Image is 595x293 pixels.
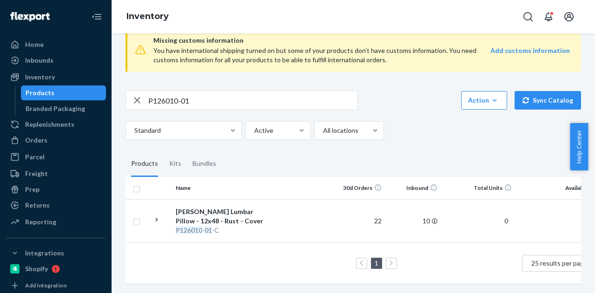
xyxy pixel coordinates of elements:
[25,169,48,178] div: Freight
[468,96,500,105] div: Action
[26,104,85,113] div: Branded Packaging
[539,7,558,26] button: Open notifications
[176,226,273,235] div: - -C
[131,151,158,177] div: Products
[119,3,176,30] ol: breadcrumbs
[26,88,54,98] div: Products
[10,12,50,21] img: Flexport logo
[490,46,570,65] a: Add customs information
[192,151,216,177] div: Bundles
[25,217,56,227] div: Reporting
[87,7,106,26] button: Close Navigation
[25,201,50,210] div: Returns
[176,207,273,226] div: [PERSON_NAME] Lumbar Pillow - 12x48 - Rust - Cover
[515,91,581,110] button: Sync Catalog
[25,248,64,258] div: Integrations
[373,259,380,267] a: Page 1 is your current page
[330,199,385,242] td: 22
[21,101,106,116] a: Branded Packaging
[25,72,55,82] div: Inventory
[385,177,441,199] th: Inbound
[6,280,106,291] a: Add Integration
[169,151,181,177] div: Kits
[25,56,53,65] div: Inbounds
[205,226,212,234] em: 01
[6,198,106,213] a: Returns
[6,53,106,68] a: Inbounds
[6,182,106,197] a: Prep
[501,217,512,225] span: 0
[6,150,106,164] a: Parcel
[490,46,570,54] strong: Add customs information
[25,264,48,273] div: Shopify
[385,199,441,242] td: 10
[441,177,516,199] th: Total Units
[560,7,578,26] button: Open account menu
[6,166,106,181] a: Freight
[25,281,66,289] div: Add Integration
[172,177,277,199] th: Name
[6,215,106,229] a: Reporting
[176,226,202,234] em: P126010
[148,91,357,110] input: Search inventory by name or sku
[6,117,106,132] a: Replenishments
[25,185,40,194] div: Prep
[25,136,47,145] div: Orders
[6,246,106,260] button: Integrations
[25,152,45,162] div: Parcel
[25,120,74,129] div: Replenishments
[6,37,106,52] a: Home
[519,7,537,26] button: Open Search Box
[21,85,106,100] a: Products
[330,177,385,199] th: 30d Orders
[133,126,134,135] input: Standard
[126,11,169,21] a: Inventory
[461,91,507,110] button: Action
[6,261,106,276] a: Shopify
[6,133,106,148] a: Orders
[25,40,44,49] div: Home
[570,123,588,170] button: Help Center
[153,35,570,46] span: Missing customs information
[253,126,254,135] input: Active
[322,126,323,135] input: All locations
[6,70,106,85] a: Inventory
[153,46,487,65] div: You have international shipping turned on but some of your products don’t have customs informatio...
[531,259,588,267] span: 25 results per page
